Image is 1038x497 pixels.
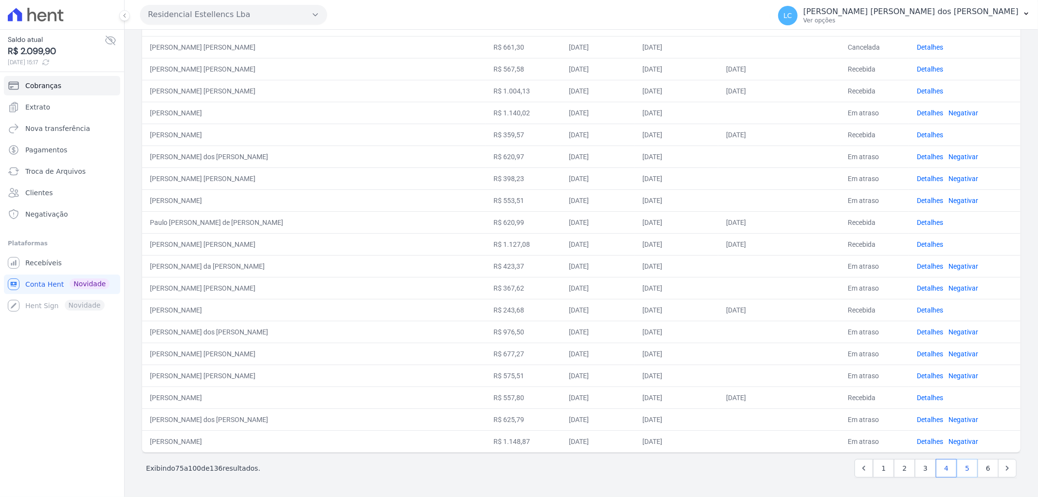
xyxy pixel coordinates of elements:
a: Negativar [948,175,978,183]
td: Recebida [840,80,910,102]
span: Saldo atual [8,35,105,45]
a: Detalhes [917,175,943,183]
a: Conta Hent Novidade [4,275,120,294]
span: Clientes [25,188,53,198]
td: [DATE] [561,189,635,211]
a: Next [998,459,1017,478]
td: [DATE] [635,299,718,321]
td: [PERSON_NAME] [PERSON_NAME] [142,58,486,80]
a: Negativar [948,328,978,336]
td: Recebida [840,299,910,321]
td: [PERSON_NAME] [PERSON_NAME] [142,365,486,387]
td: [PERSON_NAME] dos [PERSON_NAME] [142,146,486,167]
a: Detalhes [917,197,943,204]
span: Troca de Arquivos [25,166,86,176]
a: 6 [978,459,999,478]
td: [PERSON_NAME] dos [PERSON_NAME] [142,321,486,343]
td: [DATE] [561,102,635,124]
td: [DATE] [561,343,635,365]
div: Plataformas [8,238,116,249]
a: Detalhes [917,262,943,270]
a: Detalhes [917,153,943,161]
td: [PERSON_NAME] [142,387,486,408]
td: [PERSON_NAME] [142,430,486,452]
td: [DATE] [635,408,718,430]
span: 136 [210,464,223,472]
td: [DATE] [718,80,840,102]
button: LC [PERSON_NAME] [PERSON_NAME] dos [PERSON_NAME] Ver opções [770,2,1038,29]
td: R$ 575,51 [486,365,561,387]
td: Em atraso [840,343,910,365]
a: Negativar [948,372,978,380]
td: [DATE] [561,36,635,58]
td: R$ 567,58 [486,58,561,80]
td: R$ 1.004,13 [486,80,561,102]
td: Em atraso [840,430,910,452]
a: Detalhes [917,306,943,314]
span: Extrato [25,102,50,112]
td: [PERSON_NAME] [142,189,486,211]
td: R$ 423,37 [486,255,561,277]
td: R$ 1.148,87 [486,430,561,452]
td: [DATE] [561,321,635,343]
td: Cancelada [840,36,910,58]
td: [DATE] [635,321,718,343]
a: Nova transferência [4,119,120,138]
a: Negativar [948,197,978,204]
td: Em atraso [840,102,910,124]
a: Negativação [4,204,120,224]
a: Detalhes [917,87,943,95]
a: Detalhes [917,328,943,336]
a: Negativar [948,284,978,292]
a: Detalhes [917,284,943,292]
span: Nova transferência [25,124,90,133]
td: R$ 1.127,08 [486,233,561,255]
span: R$ 2.099,90 [8,45,105,58]
td: [DATE] [561,408,635,430]
td: [DATE] [718,387,840,408]
a: Troca de Arquivos [4,162,120,181]
button: Residencial Estellencs Lba [140,5,327,24]
td: [PERSON_NAME] [PERSON_NAME] [142,343,486,365]
td: R$ 243,68 [486,299,561,321]
td: Recebida [840,211,910,233]
td: R$ 557,80 [486,387,561,408]
td: [DATE] [561,387,635,408]
td: [DATE] [635,255,718,277]
td: [DATE] [635,80,718,102]
td: [DATE] [561,365,635,387]
td: R$ 359,57 [486,124,561,146]
p: Exibindo a de resultados. [146,463,260,473]
p: Ver opções [803,17,1019,24]
td: [DATE] [635,167,718,189]
td: Recebida [840,387,910,408]
a: Detalhes [917,43,943,51]
a: Detalhes [917,109,943,117]
td: [DATE] [635,102,718,124]
a: Detalhes [917,350,943,358]
a: 4 [936,459,957,478]
span: Pagamentos [25,145,67,155]
td: [DATE] [561,299,635,321]
span: Cobranças [25,81,61,91]
td: Em atraso [840,255,910,277]
a: Previous [855,459,873,478]
td: [DATE] [635,365,718,387]
a: Cobranças [4,76,120,95]
td: R$ 1.140,02 [486,102,561,124]
span: Conta Hent [25,279,64,289]
td: [PERSON_NAME] da [PERSON_NAME] [142,255,486,277]
td: R$ 620,99 [486,211,561,233]
td: R$ 661,30 [486,36,561,58]
td: [DATE] [635,36,718,58]
td: R$ 677,27 [486,343,561,365]
td: R$ 367,62 [486,277,561,299]
td: [DATE] [635,343,718,365]
a: Extrato [4,97,120,117]
td: [DATE] [561,146,635,167]
td: [DATE] [635,430,718,452]
span: 75 [175,464,184,472]
td: [DATE] [718,211,840,233]
span: Recebíveis [25,258,62,268]
td: [DATE] [561,277,635,299]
